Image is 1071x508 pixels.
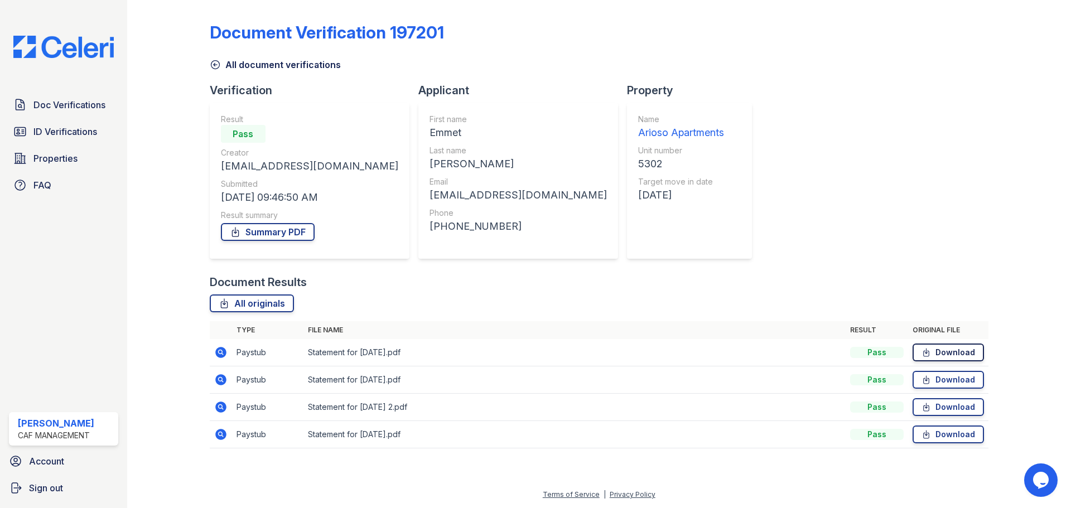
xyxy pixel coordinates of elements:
[221,190,398,205] div: [DATE] 09:46:50 AM
[210,58,341,71] a: All document verifications
[627,83,761,98] div: Property
[430,156,607,172] div: [PERSON_NAME]
[4,36,123,58] img: CE_Logo_Blue-a8612792a0a2168367f1c8372b55b34899dd931a85d93a1a3d3e32e68fde9ad4.png
[430,176,607,187] div: Email
[4,477,123,499] a: Sign out
[850,429,904,440] div: Pass
[232,321,303,339] th: Type
[303,421,846,448] td: Statement for [DATE].pdf
[418,83,627,98] div: Applicant
[232,421,303,448] td: Paystub
[9,147,118,170] a: Properties
[303,321,846,339] th: File name
[9,120,118,143] a: ID Verifications
[9,94,118,116] a: Doc Verifications
[33,152,78,165] span: Properties
[543,490,600,499] a: Terms of Service
[638,125,724,141] div: Arioso Apartments
[638,187,724,203] div: [DATE]
[303,339,846,366] td: Statement for [DATE].pdf
[221,125,266,143] div: Pass
[430,219,607,234] div: [PHONE_NUMBER]
[210,83,418,98] div: Verification
[18,417,94,430] div: [PERSON_NAME]
[29,481,63,495] span: Sign out
[430,114,607,125] div: First name
[430,207,607,219] div: Phone
[303,394,846,421] td: Statement for [DATE] 2.pdf
[913,425,984,443] a: Download
[210,22,444,42] div: Document Verification 197201
[4,450,123,472] a: Account
[638,114,724,141] a: Name Arioso Apartments
[604,490,606,499] div: |
[913,371,984,389] a: Download
[33,125,97,138] span: ID Verifications
[638,114,724,125] div: Name
[638,176,724,187] div: Target move in date
[221,114,398,125] div: Result
[850,401,904,413] div: Pass
[638,156,724,172] div: 5302
[430,187,607,203] div: [EMAIL_ADDRESS][DOMAIN_NAME]
[210,274,307,290] div: Document Results
[29,454,64,468] span: Account
[9,174,118,196] a: FAQ
[221,210,398,221] div: Result summary
[303,366,846,394] td: Statement for [DATE].pdf
[232,394,303,421] td: Paystub
[913,343,984,361] a: Download
[908,321,988,339] th: Original file
[1024,463,1060,497] iframe: chat widget
[33,178,51,192] span: FAQ
[210,294,294,312] a: All originals
[18,430,94,441] div: CAF Management
[846,321,908,339] th: Result
[221,223,315,241] a: Summary PDF
[850,347,904,358] div: Pass
[913,398,984,416] a: Download
[610,490,655,499] a: Privacy Policy
[221,158,398,174] div: [EMAIL_ADDRESS][DOMAIN_NAME]
[232,366,303,394] td: Paystub
[430,125,607,141] div: Emmet
[33,98,105,112] span: Doc Verifications
[221,178,398,190] div: Submitted
[232,339,303,366] td: Paystub
[850,374,904,385] div: Pass
[430,145,607,156] div: Last name
[221,147,398,158] div: Creator
[638,145,724,156] div: Unit number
